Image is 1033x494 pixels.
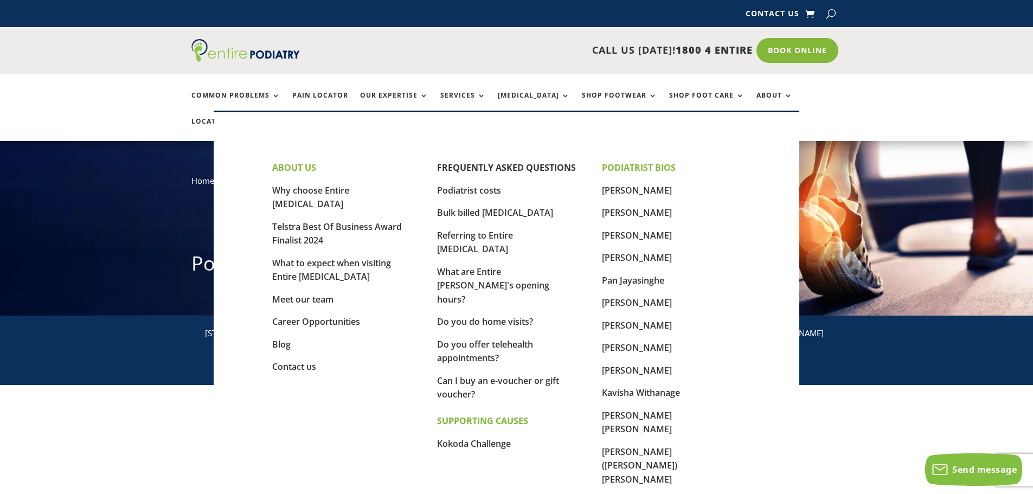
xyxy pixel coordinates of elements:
a: Do you do home visits? [437,316,533,328]
a: [PERSON_NAME] [602,319,672,331]
img: logo (1) [191,39,300,62]
a: Telstra Best Of Business Award Finalist 2024 [272,221,402,247]
a: FREQUENTLY ASKED QUESTIONS [437,162,576,174]
a: Shop Footwear [582,92,657,115]
a: Podiatrist costs [437,184,501,196]
nav: breadcrumb [191,174,842,196]
a: Why choose Entire [MEDICAL_DATA] [272,184,349,210]
a: Do you offer telehealth appointments? [437,338,533,364]
a: Our Expertise [360,92,428,115]
strong: ABOUT US [272,162,316,174]
a: [PERSON_NAME] [602,252,672,264]
span: 1800 4 ENTIRE [676,43,753,56]
a: Can I buy an e-voucher or gift voucher? [437,375,559,401]
a: Career Opportunities [272,316,360,328]
a: [PERSON_NAME] ([PERSON_NAME]) [PERSON_NAME] [602,446,677,485]
button: Send message [925,453,1022,486]
a: About [756,92,793,115]
a: Pan Jayasinghe [602,274,664,286]
a: Home [191,175,214,186]
a: [PERSON_NAME] [602,229,672,241]
strong: PODIATRIST BIOS [602,162,676,174]
a: Bulk billed [MEDICAL_DATA] [437,207,553,219]
a: What to expect when visiting Entire [MEDICAL_DATA] [272,257,391,283]
a: Locations [191,118,246,141]
a: [PERSON_NAME] [PERSON_NAME] [602,409,672,435]
a: Book Online [756,38,838,63]
a: [PERSON_NAME] [602,184,672,196]
a: [PERSON_NAME] [602,297,672,309]
a: Contact us [272,361,316,373]
a: Referring to Entire [MEDICAL_DATA] [437,229,513,255]
a: [MEDICAL_DATA] [498,92,570,115]
a: Contact Us [746,10,799,22]
strong: SUPPORTING CAUSES [437,415,528,427]
a: Common Problems [191,92,280,115]
a: [PERSON_NAME] [602,364,672,376]
p: CALL US [DATE]! [342,43,753,57]
a: [PERSON_NAME] [602,207,672,219]
a: What are Entire [PERSON_NAME]'s opening hours? [437,266,549,305]
h1: Podiatrist Chermside [191,250,842,283]
a: [PERSON_NAME] [602,342,672,354]
a: Blog [272,338,291,350]
a: Services [440,92,486,115]
div: [STREET_ADDRESS] [205,326,344,341]
a: Kavisha Withanage [602,387,680,399]
a: Pain Locator [292,92,348,115]
a: Entire Podiatry [191,53,300,64]
a: Shop Foot Care [669,92,745,115]
a: Kokoda Challenge [437,438,511,450]
span: Send message [952,464,1017,476]
a: Meet our team [272,293,333,305]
